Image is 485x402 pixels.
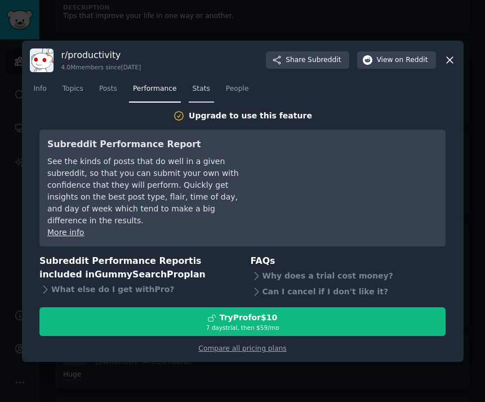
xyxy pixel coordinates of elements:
span: People [226,84,249,94]
a: Info [30,80,51,103]
h3: Subreddit Performance Report is included in plan [39,254,235,282]
a: People [222,80,253,103]
div: Try Pro for $10 [220,312,278,324]
span: Subreddit [308,55,341,65]
span: Topics [63,84,83,94]
span: Posts [99,84,117,94]
span: on Reddit [395,55,428,65]
a: Stats [189,80,214,103]
a: Posts [95,80,121,103]
a: Topics [59,80,87,103]
span: Info [34,84,47,94]
div: Can I cancel if I don't like it? [251,284,446,299]
iframe: YouTube video player [269,138,438,222]
h3: Subreddit Performance Report [47,138,253,152]
span: Share [286,55,341,65]
h3: FAQs [251,254,446,268]
div: See the kinds of posts that do well in a given subreddit, so that you can submit your own with co... [47,156,253,227]
button: Viewon Reddit [357,51,436,69]
div: 7 days trial, then $ 59 /mo [40,324,445,332]
div: Upgrade to use this feature [189,110,312,122]
span: Performance [133,84,177,94]
div: Why does a trial cost money? [251,268,446,284]
span: View [377,55,428,65]
button: ShareSubreddit [266,51,349,69]
a: More info [47,228,84,237]
div: What else do I get with Pro ? [39,282,235,298]
a: Compare all pricing plans [198,344,286,352]
img: productivity [30,48,54,72]
span: GummySearch Pro [95,269,184,280]
a: Performance [129,80,181,103]
div: 4.0M members since [DATE] [61,63,141,71]
span: Stats [193,84,210,94]
h3: r/ productivity [61,49,141,61]
button: TryProfor$107 daystrial, then $59/mo [39,307,446,336]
